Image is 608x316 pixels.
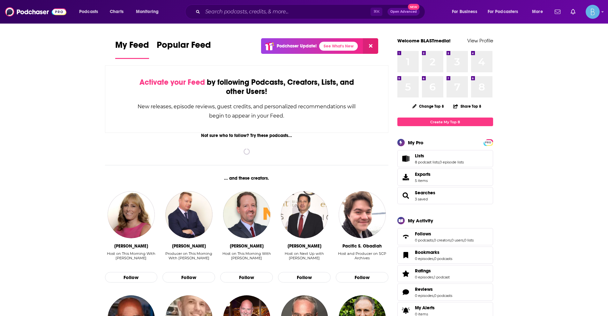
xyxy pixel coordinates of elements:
[114,243,148,249] div: Jennifer Kushinka
[397,284,493,301] span: Reviews
[439,160,464,164] a: 0 episode lists
[434,256,452,261] a: 0 podcasts
[484,7,528,17] button: open menu
[451,238,451,242] span: ,
[452,7,477,16] span: For Business
[415,249,452,255] a: Bookmarks
[552,6,563,17] a: Show notifications dropdown
[319,42,358,51] a: See What's New
[434,275,450,279] a: 1 podcast
[415,286,452,292] a: Reviews
[433,238,434,242] span: ,
[397,118,493,126] a: Create My Top 8
[415,249,439,255] span: Bookmarks
[415,293,433,298] a: 0 episodes
[115,39,149,54] span: My Feed
[415,286,433,292] span: Reviews
[400,251,412,260] a: Bookmarks
[415,197,428,201] a: 3 saved
[415,268,431,274] span: Ratings
[400,232,412,241] a: Follows
[586,5,600,19] span: Logged in as BLASTmedia
[105,176,389,181] div: ... and these creators.
[463,238,464,242] span: ,
[220,272,273,283] button: Follow
[165,191,213,238] img: Mike Gavin
[415,305,435,311] span: My Alerts
[223,191,270,238] img: Gordon Deal
[281,191,328,238] img: Mark Halperin
[408,140,424,146] div: My Pro
[106,7,127,17] a: Charts
[400,306,412,315] span: My Alerts
[397,228,493,245] span: Follows
[397,150,493,167] span: Lists
[278,251,331,260] div: Host on Next Up with [PERSON_NAME]
[397,38,451,44] a: Welcome BLASTmedia!
[400,191,412,200] a: Searches
[336,251,388,265] div: Host and Producer on SCP Archives
[105,251,158,260] div: Host on This Morning With [PERSON_NAME]
[586,5,600,19] img: User Profile
[278,251,331,265] div: Host on Next Up with Mark Halperin
[532,7,543,16] span: More
[339,191,386,238] img: Pacific S. Obadiah
[400,173,412,182] span: Exports
[415,178,431,183] span: 5 items
[162,251,215,265] div: Producer on This Morning With Gordon Deal
[415,171,431,177] span: Exports
[131,7,167,17] button: open menu
[408,4,419,10] span: New
[451,238,463,242] a: 0 users
[488,7,518,16] span: For Podcasters
[5,6,66,18] a: Podchaser - Follow, Share and Rate Podcasts
[409,102,448,110] button: Change Top 8
[390,10,417,13] span: Open Advanced
[108,191,155,238] img: Jennifer Kushinka
[467,38,493,44] a: View Profile
[397,169,493,186] a: Exports
[162,272,215,283] button: Follow
[400,288,412,297] a: Reviews
[139,77,205,87] span: Activate your Feed
[400,269,412,278] a: Ratings
[568,6,578,17] a: Show notifications dropdown
[203,7,371,17] input: Search podcasts, credits, & more...
[484,140,492,145] a: PRO
[397,187,493,204] span: Searches
[110,7,124,16] span: Charts
[397,265,493,282] span: Ratings
[105,133,389,138] div: Not sure who to follow? Try these podcasts...
[172,243,206,249] div: Mike Gavin
[137,102,357,120] div: New releases, episode reviews, guest credits, and personalized recommendations will begin to appe...
[415,231,474,237] a: Follows
[397,247,493,264] span: Bookmarks
[79,7,98,16] span: Podcasts
[415,231,431,237] span: Follows
[336,251,388,260] div: Host and Producer on SCP Archives
[278,272,331,283] button: Follow
[434,238,451,242] a: 0 creators
[415,153,464,159] a: Lists
[464,238,474,242] a: 0 lists
[157,39,211,59] a: Popular Feed
[453,100,482,112] button: Share Top 8
[277,43,317,49] p: Podchaser Update!
[191,4,431,19] div: Search podcasts, credits, & more...
[408,218,433,224] div: My Activity
[105,251,158,265] div: Host on This Morning With Gordon Deal
[434,293,452,298] a: 0 podcasts
[415,268,450,274] a: Ratings
[400,154,412,163] a: Lists
[528,7,551,17] button: open menu
[137,78,357,96] div: by following Podcasts, Creators, Lists, and other Users!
